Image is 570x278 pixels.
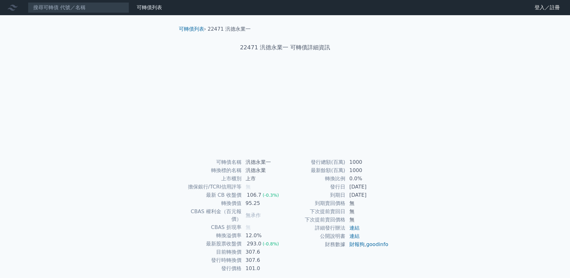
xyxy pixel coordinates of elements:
input: 搜尋可轉債 代號／名稱 [28,2,129,13]
td: 307.6 [242,248,285,256]
td: 307.6 [242,256,285,264]
td: [DATE] [346,191,389,199]
td: 1000 [346,158,389,166]
a: 可轉債列表 [137,4,162,10]
span: 無 [246,184,251,190]
a: 可轉債列表 [179,26,204,32]
td: [DATE] [346,183,389,191]
td: 最新股票收盤價 [181,240,242,248]
td: 到期賣回價格 [285,199,346,207]
td: 轉換標的名稱 [181,166,242,175]
td: 0.0% [346,175,389,183]
td: , [346,240,389,249]
td: 最新 CB 收盤價 [181,191,242,199]
span: (-0.8%) [263,241,279,246]
td: 公開說明書 [285,232,346,240]
td: 汎德永業 [242,166,285,175]
a: 連結 [349,233,360,239]
td: 發行日 [285,183,346,191]
div: 293.0 [246,240,263,248]
td: 下次提前賣回價格 [285,216,346,224]
td: 轉換價值 [181,199,242,207]
td: 擔保銀行/TCRI信用評等 [181,183,242,191]
li: › [179,25,206,33]
span: 無承作 [246,212,261,218]
td: 12.0% [242,232,285,240]
td: 發行價格 [181,264,242,273]
td: CBAS 折現率 [181,223,242,232]
td: 詳細發行辦法 [285,224,346,232]
td: CBAS 權利金（百元報價） [181,207,242,223]
td: 到期日 [285,191,346,199]
td: 最新餘額(百萬) [285,166,346,175]
a: goodinfo [366,241,388,247]
td: 轉換溢價率 [181,232,242,240]
td: 無 [346,207,389,216]
td: 下次提前賣回日 [285,207,346,216]
td: 財務數據 [285,240,346,249]
a: 登入／註冊 [529,3,565,13]
td: 101.0 [242,264,285,273]
td: 無 [346,199,389,207]
td: 發行時轉換價 [181,256,242,264]
a: 財報狗 [349,241,365,247]
td: 上市櫃別 [181,175,242,183]
td: 轉換比例 [285,175,346,183]
td: 汎德永業一 [242,158,285,166]
div: 106.7 [246,191,263,199]
li: 22471 汎德永業一 [208,25,251,33]
td: 無 [346,216,389,224]
td: 1000 [346,166,389,175]
h1: 22471 汎德永業一 可轉債詳細資訊 [174,43,397,52]
td: 可轉債名稱 [181,158,242,166]
a: 連結 [349,225,360,231]
td: 目前轉換價 [181,248,242,256]
span: (-0.3%) [263,193,279,198]
td: 發行總額(百萬) [285,158,346,166]
td: 上市 [242,175,285,183]
td: 95.25 [242,199,285,207]
span: 無 [246,224,251,230]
